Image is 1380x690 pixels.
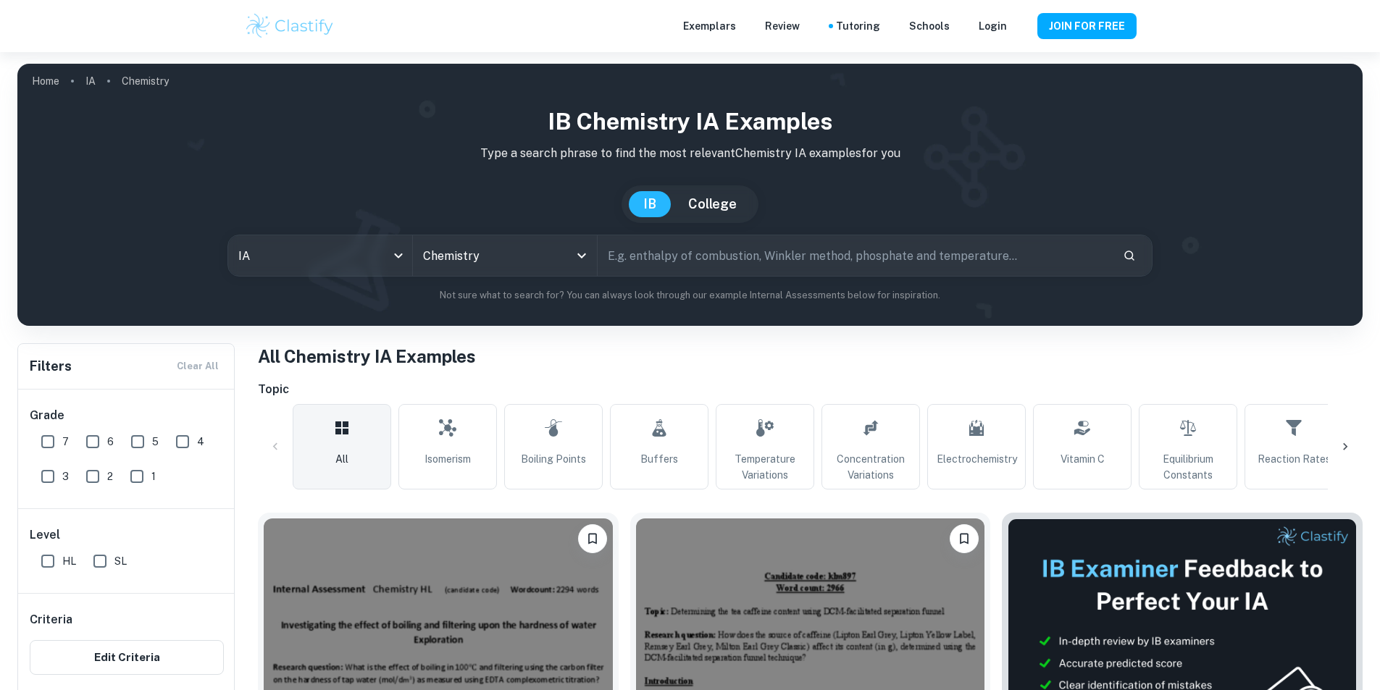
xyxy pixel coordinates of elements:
[1145,451,1231,483] span: Equilibrium Constants
[1117,243,1142,268] button: Search
[1061,451,1105,467] span: Vitamin C
[62,468,69,484] span: 3
[30,407,224,424] h6: Grade
[828,451,913,483] span: Concentration Variations
[197,434,204,450] span: 4
[244,12,336,41] img: Clastify logo
[1258,451,1331,467] span: Reaction Rates
[1037,13,1137,39] button: JOIN FOR FREE
[107,468,113,484] span: 2
[950,524,979,553] button: Please log in to bookmark exemplars
[32,71,59,91] a: Home
[151,468,156,484] span: 1
[85,71,96,91] a: IA
[979,18,1007,34] a: Login
[30,611,72,628] h6: Criteria
[152,434,159,450] span: 5
[335,451,348,467] span: All
[909,18,950,34] a: Schools
[122,73,169,89] p: Chemistry
[836,18,880,34] a: Tutoring
[425,451,471,467] span: Isomerism
[107,434,114,450] span: 6
[521,451,586,467] span: Boiling Points
[1019,22,1026,30] button: Help and Feedback
[30,356,72,376] h6: Filters
[722,451,808,483] span: Temperature Variations
[62,553,76,569] span: HL
[17,64,1363,326] img: profile cover
[683,18,736,34] p: Exemplars
[228,235,412,276] div: IA
[62,434,69,450] span: 7
[640,451,678,467] span: Buffers
[578,524,607,553] button: Please log in to bookmark exemplars
[114,553,127,569] span: SL
[674,191,751,217] button: College
[29,145,1351,162] p: Type a search phrase to find the most relevant Chemistry IA examples for you
[629,191,671,217] button: IB
[29,288,1351,303] p: Not sure what to search for? You can always look through our example Internal Assessments below f...
[258,343,1363,369] h1: All Chemistry IA Examples
[937,451,1017,467] span: Electrochemistry
[598,235,1111,276] input: E.g. enthalpy of combustion, Winkler method, phosphate and temperature...
[258,381,1363,398] h6: Topic
[29,104,1351,139] h1: IB Chemistry IA examples
[572,245,592,266] button: Open
[765,18,800,34] p: Review
[30,640,224,675] button: Edit Criteria
[30,526,224,544] h6: Level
